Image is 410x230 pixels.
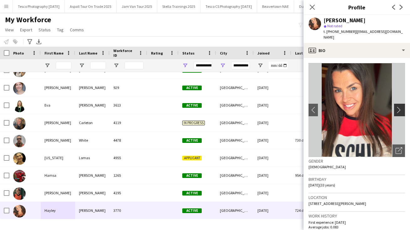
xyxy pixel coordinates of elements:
img: Eva Lee [13,100,26,112]
a: Export [18,26,35,34]
div: [DATE] [254,97,291,114]
a: Tag [54,26,66,34]
h3: Gender [309,158,405,164]
div: Hayley [41,202,75,219]
span: Status [182,51,195,55]
span: Active [182,208,202,213]
div: [DATE] [254,132,291,149]
button: Stella Trainings 2025 [157,0,200,13]
input: Joined Filter Input [269,62,288,69]
span: My Workforce [5,15,51,24]
div: [DATE] [254,202,291,219]
div: [DATE] [254,79,291,96]
button: Jam Van Tour 2025 [117,0,157,13]
div: 954 days [291,167,329,184]
span: Active [182,191,202,196]
button: Open Filter Menu [79,63,85,68]
div: 4955 [110,149,147,166]
p: Average jobs: 0.083 [309,225,405,229]
span: View [5,27,14,33]
app-action-btn: Advanced filters [26,38,34,45]
img: Emma Pannell [13,82,26,95]
span: In progress [182,121,205,125]
span: Active [182,173,202,178]
div: [GEOGRAPHIC_DATA] [216,202,254,219]
span: Last Name [79,51,97,55]
div: [GEOGRAPHIC_DATA] [216,132,254,149]
div: [PERSON_NAME] [75,167,110,184]
img: Crew avatar or photo [309,63,405,157]
div: 929 [110,79,147,96]
h3: Location [309,195,405,200]
input: City Filter Input [231,62,250,69]
button: Open Filter Menu [113,63,119,68]
div: Bio [304,43,410,58]
div: 1265 [110,167,147,184]
span: Last job [295,51,309,55]
input: Workforce ID Filter Input [125,62,143,69]
div: [PERSON_NAME] [75,97,110,114]
img: Hannah Simpson [13,187,26,200]
div: 4119 [110,114,147,131]
div: [GEOGRAPHIC_DATA] [216,79,254,96]
div: [GEOGRAPHIC_DATA] [216,114,254,131]
span: Workforce ID [113,48,136,58]
img: Georgia Lomas [13,152,26,165]
button: Open Filter Menu [182,63,188,68]
div: [GEOGRAPHIC_DATA] [216,149,254,166]
div: [DATE] [254,167,291,184]
span: Tag [57,27,64,33]
button: Beavertown NAE [257,0,294,13]
a: Comms [67,26,86,34]
div: [PERSON_NAME] [41,79,75,96]
input: Last Name Filter Input [90,62,106,69]
div: [PERSON_NAME] [41,114,75,131]
div: 3770 [110,202,147,219]
span: Rating [151,51,163,55]
div: 730 days [291,132,329,149]
span: Photo [13,51,24,55]
div: Lomas [75,149,110,166]
span: [STREET_ADDRESS][PERSON_NAME] [309,201,366,206]
span: t. [PHONE_NUMBER] [324,29,356,34]
button: Open Filter Menu [257,63,263,68]
div: Eva [41,97,75,114]
span: Joined [257,51,270,55]
div: [PERSON_NAME] [41,132,75,149]
span: First Name [44,51,64,55]
div: Hamsa [41,167,75,184]
button: Tesco Photography [DATE] [13,0,65,13]
span: Applicant [182,156,202,160]
span: Comms [70,27,84,33]
div: [PERSON_NAME] [324,18,366,23]
div: Open photos pop-in [392,144,405,157]
button: Open Filter Menu [220,63,226,68]
img: Gabriel White [13,135,26,147]
div: 3613 [110,97,147,114]
div: Carleton [75,114,110,131]
h3: Birthday [309,176,405,182]
div: [PERSON_NAME] [75,184,110,201]
div: [DATE] [254,114,291,131]
h3: Profile [304,3,410,11]
input: First Name Filter Input [56,62,71,69]
div: [PERSON_NAME] [75,202,110,219]
div: [US_STATE] [41,149,75,166]
span: Export [20,27,32,33]
button: Aspall Tour On Trade 2025 [65,0,117,13]
div: [DATE] [254,184,291,201]
span: [DEMOGRAPHIC_DATA] [309,165,346,169]
span: | [EMAIL_ADDRESS][DOMAIN_NAME] [324,29,403,39]
div: [PERSON_NAME] [75,79,110,96]
span: Active [182,138,202,143]
h3: Work history [309,213,405,219]
span: City [220,51,227,55]
div: [GEOGRAPHIC_DATA] [216,167,254,184]
div: [PERSON_NAME] [41,184,75,201]
img: Felicity Carleton [13,117,26,130]
span: Status [39,27,51,33]
a: View [3,26,16,34]
div: 4478 [110,132,147,149]
span: Not rated [327,24,342,28]
a: Status [36,26,53,34]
